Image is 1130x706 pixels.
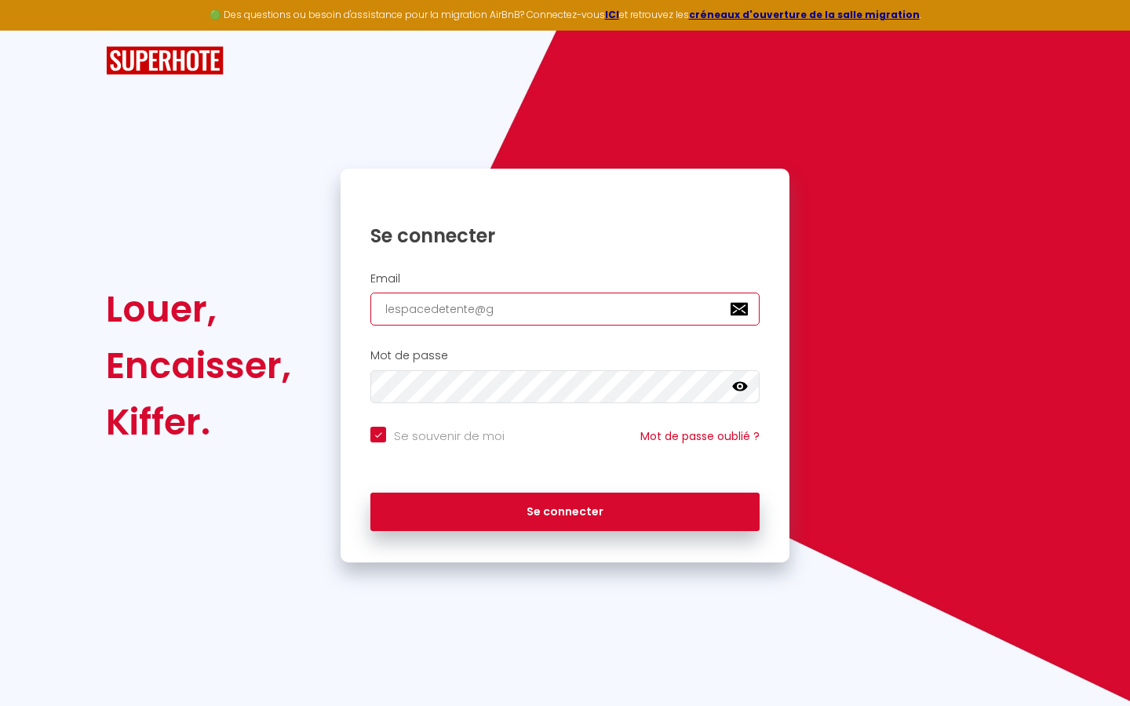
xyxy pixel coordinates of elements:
[13,6,60,53] button: Ouvrir le widget de chat LiveChat
[370,272,760,286] h2: Email
[370,493,760,532] button: Se connecter
[106,281,291,337] div: Louer,
[605,8,619,21] a: ICI
[106,337,291,394] div: Encaisser,
[640,428,760,444] a: Mot de passe oublié ?
[689,8,920,21] a: créneaux d'ouverture de la salle migration
[370,349,760,362] h2: Mot de passe
[106,394,291,450] div: Kiffer.
[370,293,760,326] input: Ton Email
[106,46,224,75] img: SuperHote logo
[370,224,760,248] h1: Se connecter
